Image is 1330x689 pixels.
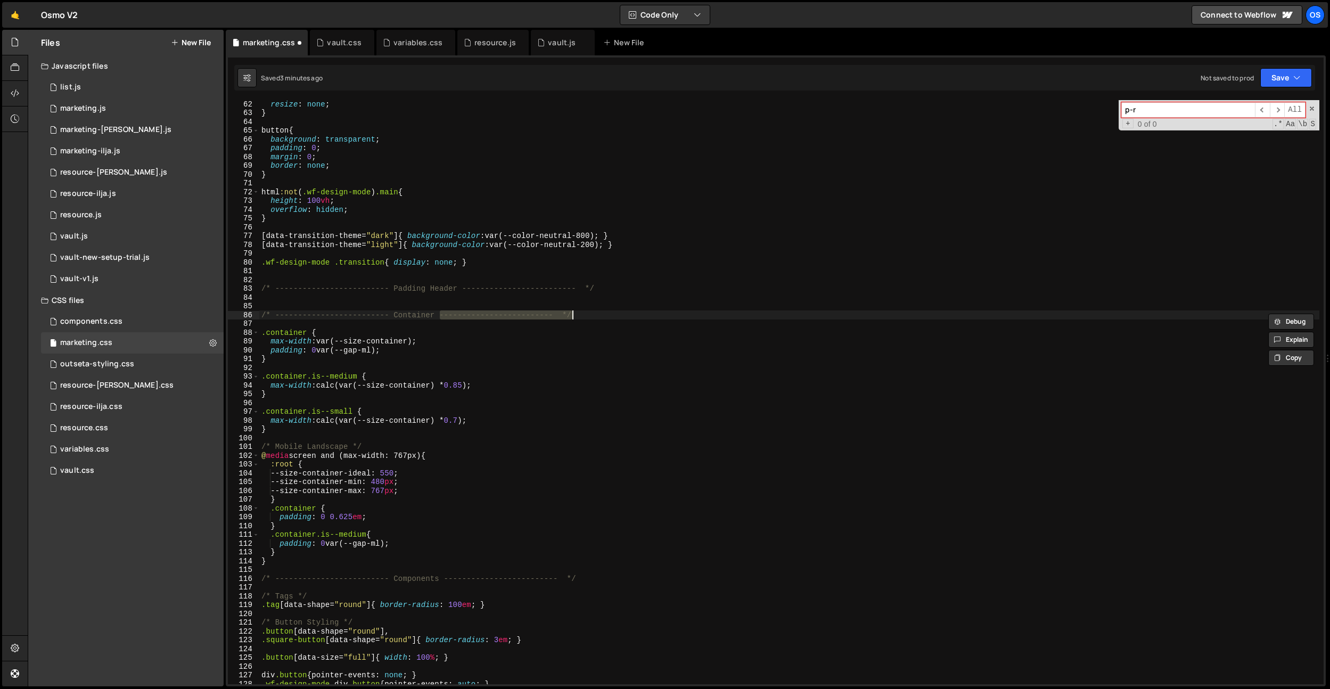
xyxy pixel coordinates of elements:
div: 88 [228,329,259,338]
a: 🤙 [2,2,28,28]
div: 83 [228,284,259,293]
button: Copy [1268,350,1314,366]
div: 93 [228,372,259,381]
span: Alt-Enter [1284,102,1306,118]
div: 82 [228,276,259,285]
div: 114 [228,557,259,566]
div: 76 [228,223,259,232]
div: Not saved to prod [1201,73,1254,83]
div: marketing.css [243,37,295,48]
div: 87 [228,319,259,329]
div: 73 [228,196,259,206]
div: 115 [228,565,259,575]
div: 72 [228,188,259,197]
div: 16596/45424.js [41,119,224,141]
div: 107 [228,495,259,504]
div: variables.css [393,37,442,48]
div: 98 [228,416,259,425]
div: vault.js [548,37,576,48]
div: 16596/45156.css [41,354,224,375]
div: 81 [228,267,259,276]
div: 103 [228,460,259,469]
span: Toggle Replace mode [1122,119,1134,129]
div: CSS files [28,290,224,311]
div: 16596/46198.css [41,396,224,417]
div: vault.css [327,37,361,48]
div: 126 [228,662,259,671]
div: marketing.js [60,104,106,113]
div: 3 minutes ago [280,73,323,83]
div: 99 [228,425,259,434]
span: RegExp Search [1272,119,1284,129]
div: resource-ilja.js [60,189,116,199]
span: 0 of 0 [1134,120,1161,129]
div: 74 [228,206,259,215]
div: 110 [228,522,259,531]
div: 117 [228,583,259,592]
div: list.js [60,83,81,92]
div: 79 [228,249,259,258]
h2: Files [41,37,60,48]
span: ​ [1270,102,1285,118]
div: 65 [228,126,259,135]
div: 67 [228,144,259,153]
div: resource.js [60,210,102,220]
div: Osmo V2 [41,9,78,21]
div: 68 [228,153,259,162]
div: 104 [228,469,259,478]
div: resource.css [60,423,108,433]
div: 80 [228,258,259,267]
div: 90 [228,346,259,355]
div: 70 [228,170,259,179]
div: 77 [228,232,259,241]
div: 75 [228,214,259,223]
div: vault-new-setup-trial.js [60,253,150,263]
span: Search In Selection [1309,119,1316,129]
div: 108 [228,504,259,513]
button: Code Only [620,5,710,24]
div: 120 [228,610,259,619]
div: 105 [228,478,259,487]
div: 112 [228,539,259,548]
div: 101 [228,442,259,452]
div: 71 [228,179,259,188]
div: 119 [228,601,259,610]
div: resource-[PERSON_NAME].css [60,381,174,390]
span: CaseSensitive Search [1285,119,1296,129]
div: 16596/46195.js [41,183,224,204]
div: resource-ilja.css [60,402,122,412]
div: vault.js [60,232,88,241]
div: 16596/45446.css [41,332,224,354]
div: 85 [228,302,259,311]
div: 109 [228,513,259,522]
a: Connect to Webflow [1192,5,1302,24]
div: resource-[PERSON_NAME].js [60,168,167,177]
div: 96 [228,399,259,408]
div: 16596/45153.css [41,460,224,481]
div: 16596/45423.js [41,141,224,162]
span: ​ [1255,102,1270,118]
div: marketing-[PERSON_NAME].js [60,125,171,135]
button: New File [171,38,211,47]
div: marketing.css [60,338,112,348]
span: Whole Word Search [1297,119,1308,129]
button: Debug [1268,314,1314,330]
div: 125 [228,653,259,662]
div: 121 [228,618,259,627]
div: 116 [228,575,259,584]
div: resource.css [41,417,224,439]
div: 128 [228,680,259,689]
div: 91 [228,355,259,364]
div: 124 [228,645,259,654]
div: Javascript files [28,55,224,77]
div: 92 [228,364,259,373]
div: Saved [261,73,323,83]
div: 113 [228,548,259,557]
input: Search for [1121,102,1255,118]
div: components.css [60,317,122,326]
div: 16596/45132.js [41,268,224,290]
a: Os [1306,5,1325,24]
div: 16596/46194.js [41,162,224,183]
div: 16596/45511.css [41,311,224,332]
